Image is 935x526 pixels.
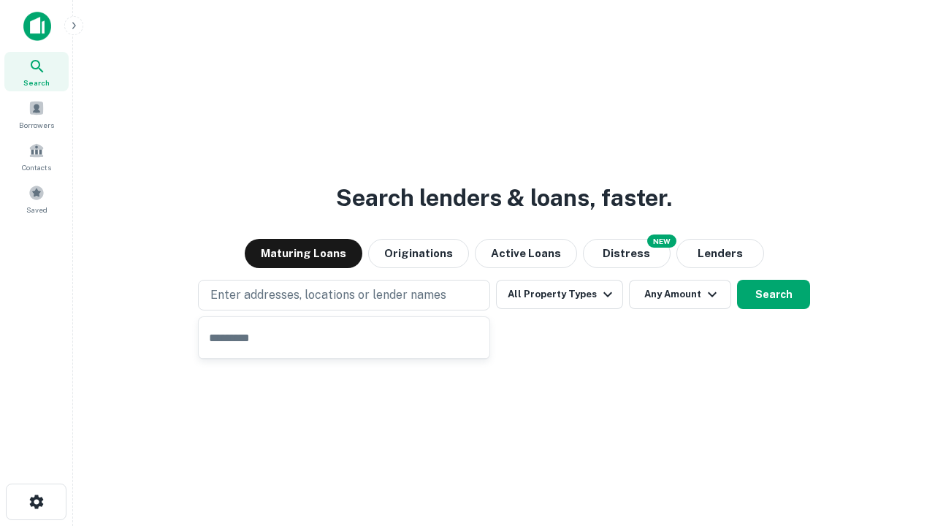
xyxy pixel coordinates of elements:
span: Search [23,77,50,88]
span: Contacts [22,161,51,173]
a: Borrowers [4,94,69,134]
button: Search [737,280,810,309]
span: Borrowers [19,119,54,131]
button: Maturing Loans [245,239,362,268]
button: Enter addresses, locations or lender names [198,280,490,310]
a: Search [4,52,69,91]
img: capitalize-icon.png [23,12,51,41]
button: Lenders [676,239,764,268]
button: Any Amount [629,280,731,309]
span: Saved [26,204,47,216]
a: Saved [4,179,69,218]
p: Enter addresses, locations or lender names [210,286,446,304]
a: Contacts [4,137,69,176]
iframe: Chat Widget [862,409,935,479]
button: Search distressed loans with lien and other non-mortgage details. [583,239,671,268]
h3: Search lenders & loans, faster. [336,180,672,216]
button: All Property Types [496,280,623,309]
button: Originations [368,239,469,268]
div: NEW [647,235,676,248]
button: Active Loans [475,239,577,268]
